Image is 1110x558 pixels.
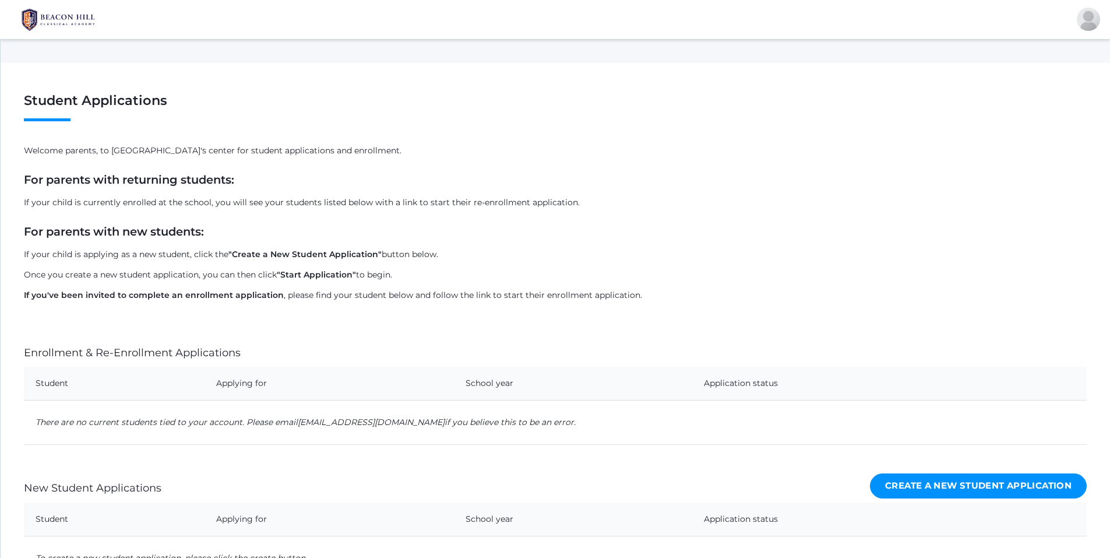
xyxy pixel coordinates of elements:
strong: "Create a New Student Application" [228,249,382,259]
strong: For parents with new students: [24,224,204,238]
a: [EMAIL_ADDRESS][DOMAIN_NAME] [298,417,445,427]
p: If your child is applying as a new student, click the button below. [24,248,1087,261]
th: School year [454,503,692,536]
th: Applying for [205,503,454,536]
th: Application status [692,503,1031,536]
th: Student [24,503,205,536]
p: , please find your student below and follow the link to start their enrollment application. [24,289,1087,301]
h1: Student Applications [24,93,1087,121]
strong: "Start Application" [277,269,356,280]
th: School year [454,367,692,401]
strong: For parents with returning students: [24,173,234,187]
h4: New Student Applications [24,483,161,494]
p: Once you create a new student application, you can then click to begin. [24,269,1087,281]
em: There are no current students tied to your account. Please email if you believe this to be an error. [36,417,576,427]
p: Welcome parents, to [GEOGRAPHIC_DATA]'s center for student applications and enrollment. [24,145,1087,157]
a: Create a New Student Application [870,473,1087,499]
strong: If you've been invited to complete an enrollment application [24,290,284,300]
th: Student [24,367,205,401]
th: Application status [692,367,1031,401]
th: Applying for [205,367,454,401]
p: If your child is currently enrolled at the school, you will see your students listed below with a... [24,196,1087,209]
h4: Enrollment & Re-Enrollment Applications [24,348,241,359]
img: 1_BHCALogos-05.png [15,5,102,34]
div: Caitlin Pittman [1077,8,1100,31]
